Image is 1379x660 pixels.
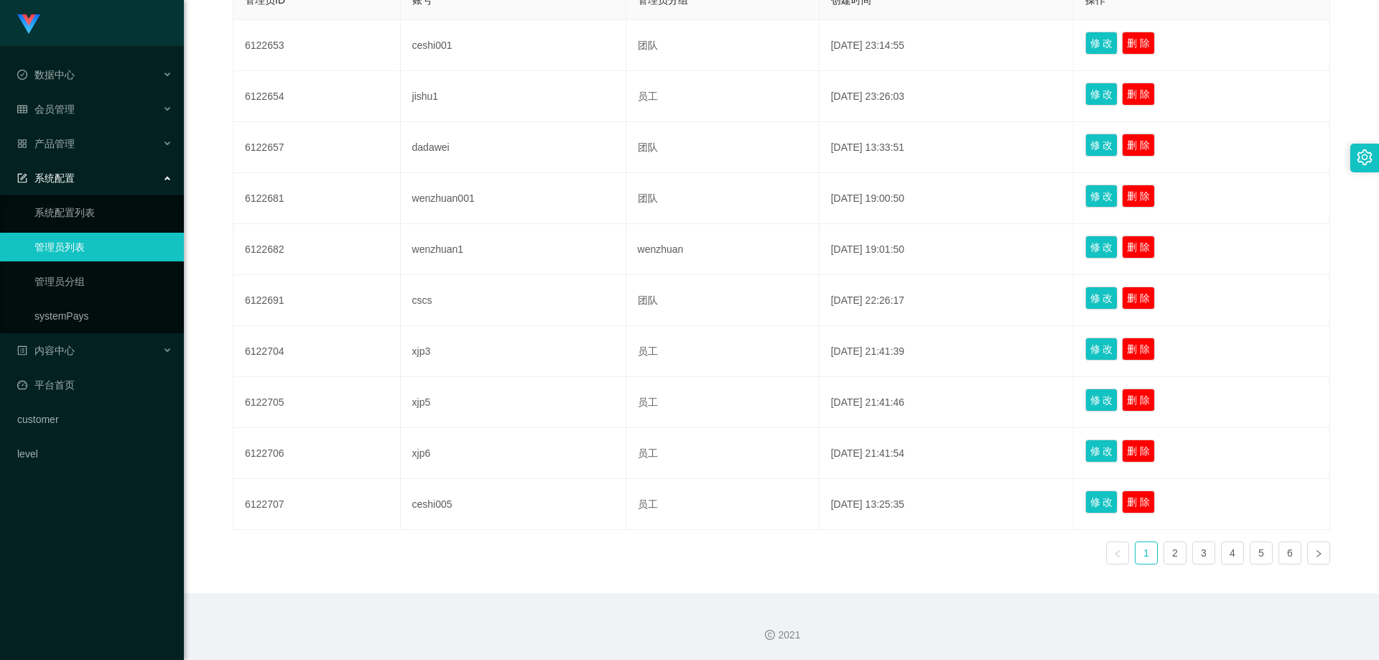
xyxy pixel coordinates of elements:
[626,224,819,275] td: wenzhuan
[17,405,172,434] a: customer
[1314,549,1323,558] i: 图标: right
[17,103,75,115] span: 会员管理
[401,275,626,326] td: cscs
[1122,389,1155,412] button: 删 除
[233,224,401,275] td: 6122682
[233,275,401,326] td: 6122691
[626,71,819,122] td: 员工
[17,440,172,468] a: level
[831,294,904,306] span: [DATE] 22:26:17
[626,377,819,428] td: 员工
[17,345,75,356] span: 内容中心
[1085,32,1118,55] button: 修 改
[1278,542,1301,564] li: 6
[1085,83,1118,106] button: 修 改
[831,396,904,408] span: [DATE] 21:41:46
[1085,287,1118,310] button: 修 改
[233,122,401,173] td: 6122657
[1250,542,1272,564] a: 5
[17,172,75,184] span: 系统配置
[1122,440,1155,463] button: 删 除
[1085,185,1118,208] button: 修 改
[401,71,626,122] td: jishu1
[34,198,172,227] a: 系统配置列表
[1279,542,1301,564] a: 6
[233,71,401,122] td: 6122654
[1085,440,1118,463] button: 修 改
[831,39,904,51] span: [DATE] 23:14:55
[1135,542,1158,564] li: 1
[233,20,401,71] td: 6122653
[17,14,40,34] img: logo.9652507e.png
[401,122,626,173] td: dadawei
[1085,491,1118,513] button: 修 改
[1221,542,1244,564] li: 4
[401,428,626,479] td: xjp6
[626,173,819,224] td: 团队
[17,138,75,149] span: 产品管理
[1307,542,1330,564] li: 下一页
[626,479,819,530] td: 员工
[1122,338,1155,361] button: 删 除
[1250,542,1273,564] li: 5
[765,630,775,640] i: 图标: copyright
[17,173,27,183] i: 图标: form
[1106,542,1129,564] li: 上一页
[1085,389,1118,412] button: 修 改
[626,275,819,326] td: 团队
[1164,542,1187,564] li: 2
[17,345,27,355] i: 图标: profile
[17,139,27,149] i: 图标: appstore-o
[1192,542,1215,564] li: 3
[17,70,27,80] i: 图标: check-circle-o
[401,377,626,428] td: xjp5
[831,447,904,459] span: [DATE] 21:41:54
[626,428,819,479] td: 员工
[401,224,626,275] td: wenzhuan1
[831,345,904,357] span: [DATE] 21:41:39
[1122,134,1155,157] button: 删 除
[1122,83,1155,106] button: 删 除
[1122,236,1155,259] button: 删 除
[831,192,904,204] span: [DATE] 19:00:50
[17,104,27,114] i: 图标: table
[401,326,626,377] td: xjp3
[1222,542,1243,564] a: 4
[401,20,626,71] td: ceshi001
[626,326,819,377] td: 员工
[1136,542,1157,564] a: 1
[1085,236,1118,259] button: 修 改
[626,20,819,71] td: 团队
[1122,287,1155,310] button: 删 除
[401,479,626,530] td: ceshi005
[195,628,1368,643] div: 2021
[17,371,172,399] a: 图标: dashboard平台首页
[17,69,75,80] span: 数据中心
[1085,338,1118,361] button: 修 改
[34,302,172,330] a: systemPays
[1113,549,1122,558] i: 图标: left
[831,243,904,255] span: [DATE] 19:01:50
[34,233,172,261] a: 管理员列表
[401,173,626,224] td: wenzhuan001
[1164,542,1186,564] a: 2
[233,428,401,479] td: 6122706
[1085,134,1118,157] button: 修 改
[1357,149,1373,165] i: 图标: setting
[233,479,401,530] td: 6122707
[233,173,401,224] td: 6122681
[34,267,172,296] a: 管理员分组
[233,326,401,377] td: 6122704
[831,141,904,153] span: [DATE] 13:33:51
[1122,185,1155,208] button: 删 除
[831,498,904,510] span: [DATE] 13:25:35
[1122,491,1155,513] button: 删 除
[831,90,904,102] span: [DATE] 23:26:03
[626,122,819,173] td: 团队
[1193,542,1215,564] a: 3
[1122,32,1155,55] button: 删 除
[233,377,401,428] td: 6122705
